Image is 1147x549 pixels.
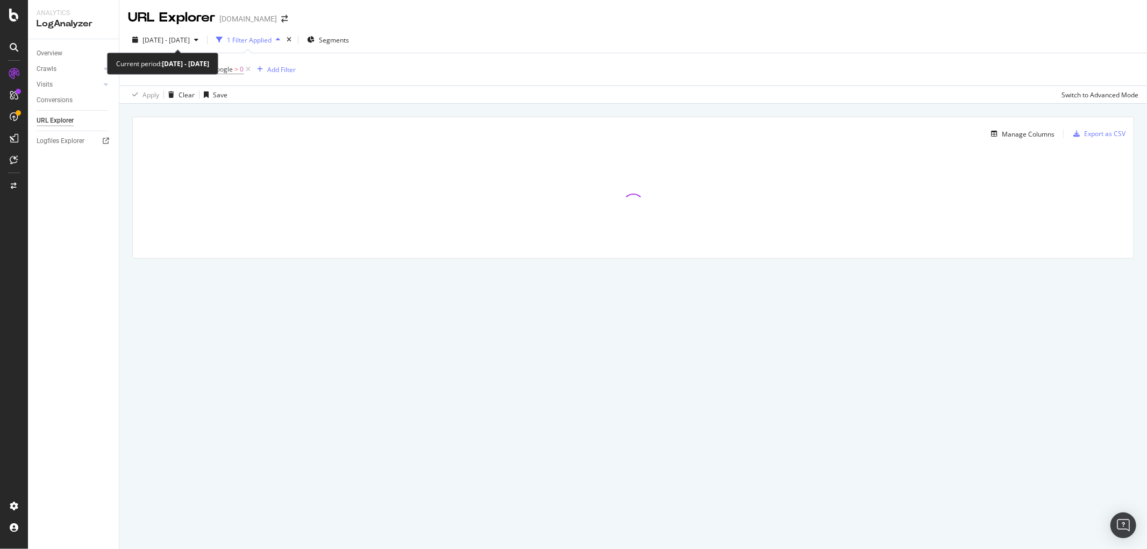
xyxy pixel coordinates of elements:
[37,136,111,147] a: Logfiles Explorer
[37,9,110,18] div: Analytics
[1061,90,1138,99] div: Switch to Advanced Mode
[179,90,195,99] div: Clear
[37,95,73,106] div: Conversions
[1084,129,1125,138] div: Export as CSV
[213,90,227,99] div: Save
[212,31,284,48] button: 1 Filter Applied
[37,18,110,30] div: LogAnalyzer
[37,79,53,90] div: Visits
[1069,125,1125,142] button: Export as CSV
[253,63,296,76] button: Add Filter
[37,63,56,75] div: Crawls
[987,127,1055,140] button: Manage Columns
[1110,512,1136,538] div: Open Intercom Messenger
[37,136,84,147] div: Logfiles Explorer
[1002,130,1055,139] div: Manage Columns
[143,35,190,45] span: [DATE] - [DATE]
[37,95,111,106] a: Conversions
[284,34,294,45] div: times
[281,15,288,23] div: arrow-right-arrow-left
[319,35,349,45] span: Segments
[200,86,227,103] button: Save
[164,86,195,103] button: Clear
[162,59,209,68] b: [DATE] - [DATE]
[227,35,272,45] div: 1 Filter Applied
[219,13,277,24] div: [DOMAIN_NAME]
[37,48,62,59] div: Overview
[267,65,296,74] div: Add Filter
[143,90,159,99] div: Apply
[234,65,238,74] span: >
[116,58,209,70] div: Current period:
[37,63,101,75] a: Crawls
[37,48,111,59] a: Overview
[128,9,215,27] div: URL Explorer
[128,86,159,103] button: Apply
[303,31,353,48] button: Segments
[37,115,111,126] a: URL Explorer
[37,115,74,126] div: URL Explorer
[128,31,203,48] button: [DATE] - [DATE]
[240,62,244,77] span: 0
[1057,86,1138,103] button: Switch to Advanced Mode
[37,79,101,90] a: Visits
